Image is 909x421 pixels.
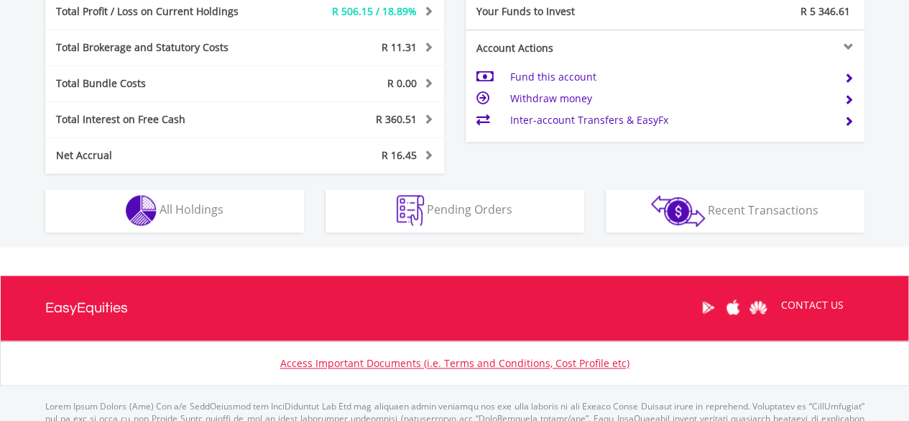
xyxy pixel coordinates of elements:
[45,76,278,91] div: Total Bundle Costs
[280,356,629,370] a: Access Important Documents (i.e. Terms and Conditions, Cost Profile etc)
[509,88,832,109] td: Withdraw money
[651,195,705,227] img: transactions-zar-wht.png
[45,112,278,127] div: Total Interest on Free Cash
[606,189,864,232] button: Recent Transactions
[771,285,854,325] a: CONTACT US
[376,112,417,126] span: R 360.51
[466,41,665,55] div: Account Actions
[45,40,278,55] div: Total Brokerage and Statutory Costs
[427,202,512,217] span: Pending Orders
[696,285,721,330] a: Google Play
[45,276,128,340] a: EasyEquities
[382,40,417,54] span: R 11.31
[509,109,832,131] td: Inter-account Transfers & EasyFx
[45,189,304,232] button: All Holdings
[160,202,223,217] span: All Holdings
[800,4,850,18] span: R 5 346.61
[45,4,278,19] div: Total Profit / Loss on Current Holdings
[509,66,832,88] td: Fund this account
[332,4,417,18] span: R 506.15 / 18.89%
[387,76,417,90] span: R 0.00
[45,148,278,163] div: Net Accrual
[326,189,584,232] button: Pending Orders
[721,285,746,330] a: Apple
[466,4,665,19] div: Your Funds to Invest
[382,148,417,162] span: R 16.45
[708,202,818,217] span: Recent Transactions
[126,195,157,226] img: holdings-wht.png
[746,285,771,330] a: Huawei
[397,195,424,226] img: pending_instructions-wht.png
